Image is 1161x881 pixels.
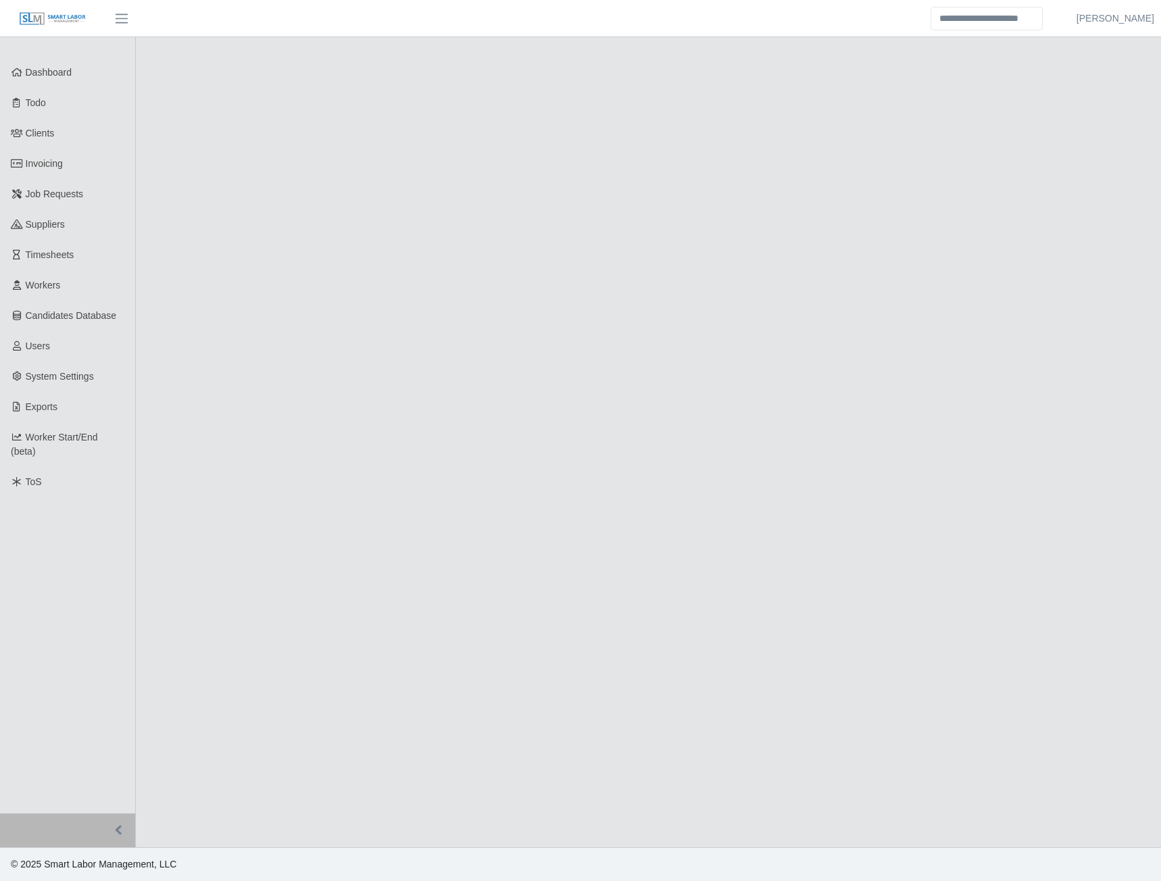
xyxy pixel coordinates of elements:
[26,280,61,291] span: Workers
[26,341,51,351] span: Users
[26,219,65,230] span: Suppliers
[26,128,55,139] span: Clients
[931,7,1043,30] input: Search
[26,371,94,382] span: System Settings
[19,11,87,26] img: SLM Logo
[26,401,57,412] span: Exports
[26,249,74,260] span: Timesheets
[11,859,176,870] span: © 2025 Smart Labor Management, LLC
[1077,11,1154,26] a: [PERSON_NAME]
[26,158,63,169] span: Invoicing
[26,310,117,321] span: Candidates Database
[26,476,42,487] span: ToS
[26,67,72,78] span: Dashboard
[11,432,98,457] span: Worker Start/End (beta)
[26,188,84,199] span: Job Requests
[26,97,46,108] span: Todo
